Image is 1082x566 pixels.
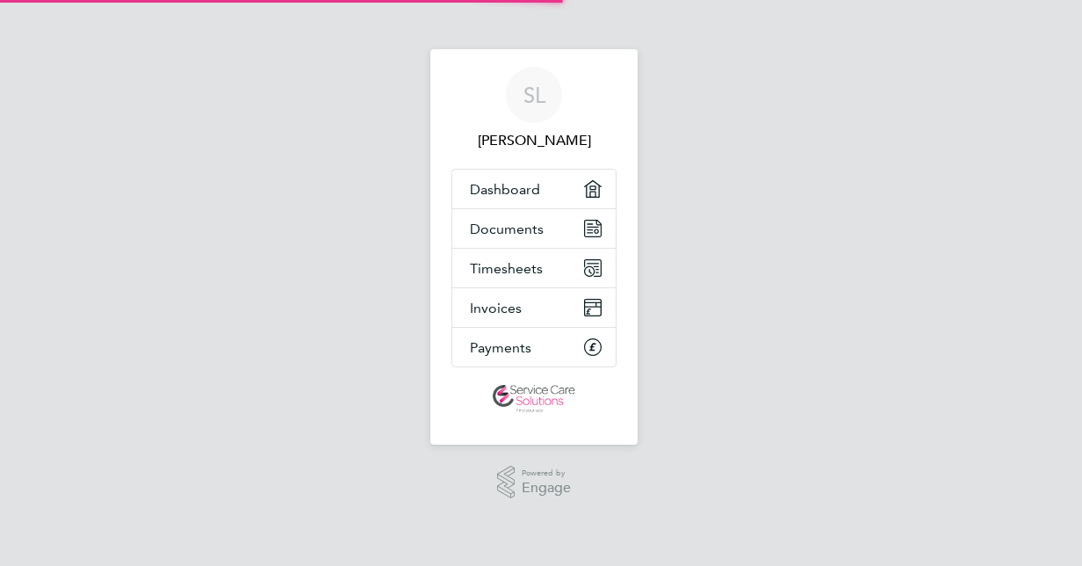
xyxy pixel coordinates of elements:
span: Documents [470,221,544,237]
span: Invoices [470,300,522,316]
a: Dashboard [452,170,616,208]
span: Payments [470,339,531,356]
span: Dashboard [470,181,540,198]
a: Powered byEngage [497,466,572,499]
span: SL [523,83,545,106]
a: Go to home page [451,385,617,413]
a: Timesheets [452,249,616,287]
a: SL[PERSON_NAME] [451,67,617,151]
nav: Main navigation [430,49,638,445]
span: Engage [522,481,571,496]
a: Documents [452,209,616,248]
span: Powered by [522,466,571,481]
span: Timesheets [470,260,543,277]
a: Payments [452,328,616,366]
a: Invoices [452,288,616,327]
img: servicecare-logo-retina.png [493,385,575,413]
span: Samantha Langridge [451,130,617,151]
